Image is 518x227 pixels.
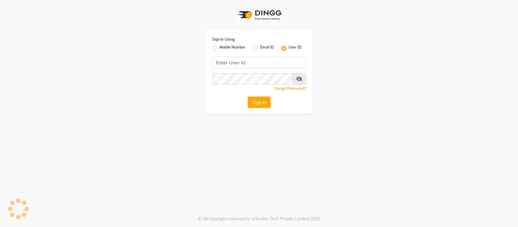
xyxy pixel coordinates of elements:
a: Forgot Password? [275,86,306,91]
label: Sign In Using: [212,37,235,42]
button: Sign In [248,97,271,108]
label: Mobile Number [219,45,245,52]
label: User ID [289,45,301,52]
input: Username [212,73,293,85]
label: Email ID [260,45,274,52]
input: Username [212,57,306,68]
img: logo1.svg [235,6,283,24]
